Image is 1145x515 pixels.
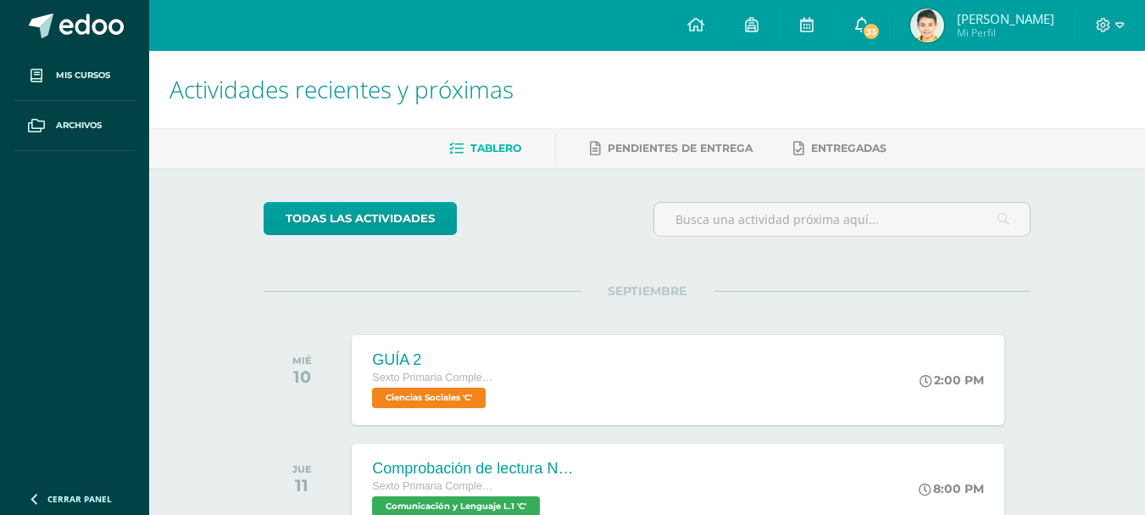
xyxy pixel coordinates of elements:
[590,135,753,162] a: Pendientes de entrega
[292,367,312,387] div: 10
[14,51,136,101] a: Mis cursos
[372,351,499,369] div: GUÍA 2
[449,135,521,162] a: Tablero
[793,135,887,162] a: Entregadas
[56,69,110,82] span: Mis cursos
[47,493,112,505] span: Cerrar panel
[919,481,984,496] div: 8:00 PM
[292,463,312,475] div: JUE
[957,10,1054,27] span: [PERSON_NAME]
[910,8,944,42] img: 279ca880aa80658559fde7429d62d208.png
[608,142,753,154] span: Pendientes de entrega
[264,202,457,235] a: todas las Actividades
[470,142,521,154] span: Tablero
[372,460,575,478] div: Comprobación de lectura No.3 (Parcial).
[56,119,102,132] span: Archivos
[292,475,312,495] div: 11
[957,25,1054,40] span: Mi Perfil
[372,388,486,408] span: Ciencias Sociales 'C'
[811,142,887,154] span: Entregadas
[292,355,312,367] div: MIÉ
[170,73,514,105] span: Actividades recientes y próximas
[920,372,984,388] div: 2:00 PM
[581,283,714,299] span: SEPTIEMBRE
[862,22,881,41] span: 33
[372,480,499,492] span: Sexto Primaria Complementaria
[14,101,136,151] a: Archivos
[654,203,1030,236] input: Busca una actividad próxima aquí...
[372,372,499,383] span: Sexto Primaria Complementaria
